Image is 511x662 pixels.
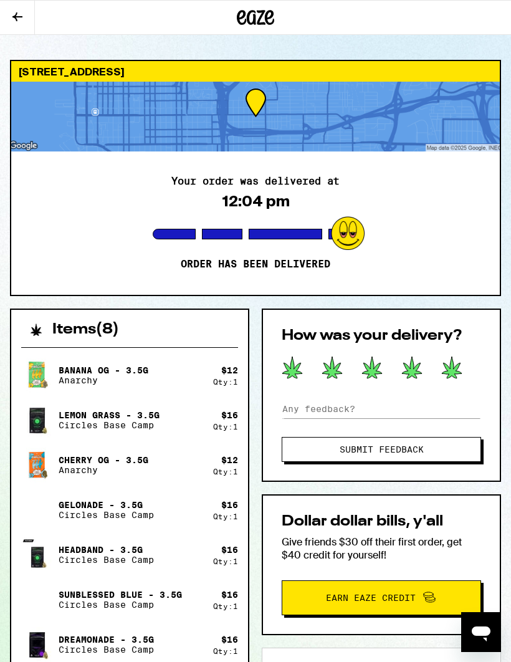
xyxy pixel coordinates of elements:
img: Lemon Grass - 3.5g [21,403,56,438]
p: Dreamonade - 3.5g [59,635,154,645]
div: Qty: 1 [213,647,238,655]
p: Give friends $30 off their first order, get $40 credit for yourself! [282,535,481,562]
p: Order has been delivered [181,258,330,271]
p: Cherry OG - 3.5g [59,455,148,465]
img: Gelonade - 3.5g [21,492,56,527]
p: Banana OG - 3.5g [59,365,148,375]
p: Circles Base Camp [59,420,160,430]
h2: Items ( 8 ) [52,322,119,337]
p: Anarchy [59,465,148,475]
p: Lemon Grass - 3.5g [59,410,160,420]
div: [STREET_ADDRESS] [11,61,500,82]
p: Anarchy [59,375,148,385]
img: Dreamonade - 3.5g [21,627,56,662]
div: Qty: 1 [213,512,238,520]
div: $ 12 [221,365,238,375]
input: Any feedback? [282,400,481,418]
h2: Your order was delivered at [171,176,340,186]
div: $ 16 [221,635,238,645]
span: Earn Eaze Credit [326,593,416,602]
div: Qty: 1 [213,602,238,610]
div: $ 16 [221,590,238,600]
h2: How was your delivery? [282,329,481,343]
div: Qty: 1 [213,423,238,431]
img: Headband - 3.5g [21,537,56,572]
iframe: Button to launch messaging window [461,612,501,652]
p: Circles Base Camp [59,645,154,655]
p: Circles Base Camp [59,510,154,520]
div: $ 16 [221,545,238,555]
img: Sunblessed Blue - 3.5g [21,582,56,617]
div: Qty: 1 [213,557,238,565]
div: 12:04 pm [222,193,290,210]
div: $ 12 [221,455,238,465]
p: Circles Base Camp [59,600,182,610]
p: Gelonade - 3.5g [59,500,154,510]
h2: Dollar dollar bills, y'all [282,514,481,529]
span: Submit Feedback [340,445,424,454]
img: Banana OG - 3.5g [21,358,56,393]
p: Headband - 3.5g [59,545,154,555]
button: Earn Eaze Credit [282,580,481,615]
div: $ 16 [221,410,238,420]
div: $ 16 [221,500,238,510]
div: Qty: 1 [213,468,238,476]
div: Qty: 1 [213,378,238,386]
p: Sunblessed Blue - 3.5g [59,590,182,600]
button: Submit Feedback [282,437,481,462]
img: Cherry OG - 3.5g [21,448,56,482]
p: Circles Base Camp [59,555,154,565]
